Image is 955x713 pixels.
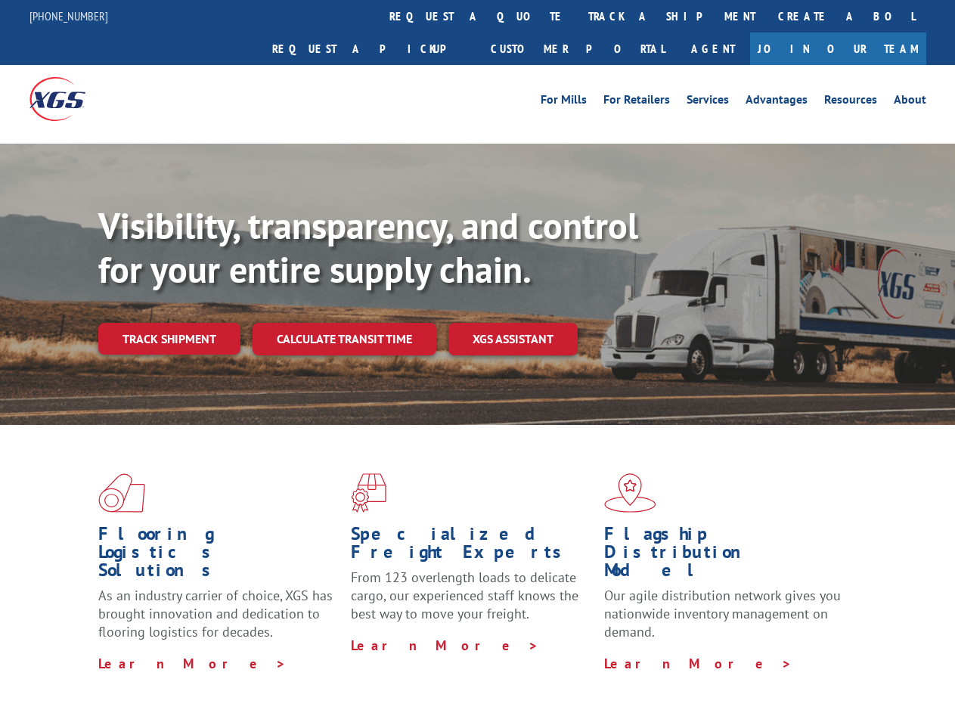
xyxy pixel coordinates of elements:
[603,94,670,110] a: For Retailers
[98,587,333,640] span: As an industry carrier of choice, XGS has brought innovation and dedication to flooring logistics...
[746,94,808,110] a: Advantages
[750,33,926,65] a: Join Our Team
[541,94,587,110] a: For Mills
[351,473,386,513] img: xgs-icon-focused-on-flooring-red
[479,33,676,65] a: Customer Portal
[604,655,792,672] a: Learn More >
[894,94,926,110] a: About
[98,473,145,513] img: xgs-icon-total-supply-chain-intelligence-red
[604,587,841,640] span: Our agile distribution network gives you nationwide inventory management on demand.
[98,202,638,293] b: Visibility, transparency, and control for your entire supply chain.
[98,525,340,587] h1: Flooring Logistics Solutions
[253,323,436,355] a: Calculate transit time
[98,323,240,355] a: Track shipment
[351,637,539,654] a: Learn More >
[824,94,877,110] a: Resources
[604,473,656,513] img: xgs-icon-flagship-distribution-model-red
[261,33,479,65] a: Request a pickup
[676,33,750,65] a: Agent
[351,525,592,569] h1: Specialized Freight Experts
[29,8,108,23] a: [PHONE_NUMBER]
[448,323,578,355] a: XGS ASSISTANT
[351,569,592,636] p: From 123 overlength loads to delicate cargo, our experienced staff knows the best way to move you...
[98,655,287,672] a: Learn More >
[604,525,845,587] h1: Flagship Distribution Model
[687,94,729,110] a: Services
